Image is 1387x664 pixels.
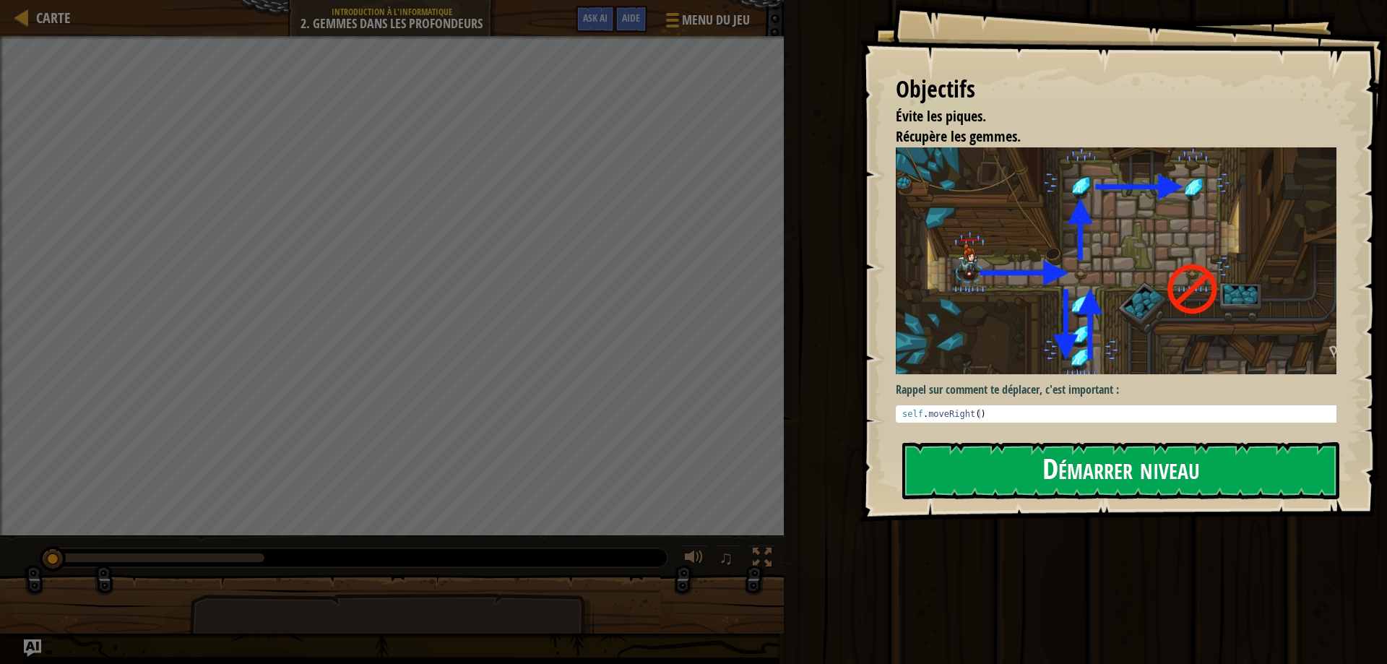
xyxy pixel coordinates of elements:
span: Menu du jeu [682,11,750,30]
span: Carte [36,8,71,27]
button: Menu du jeu [654,6,759,40]
a: Carte [29,8,71,27]
img: Gemmes dans les profondeurs [896,147,1347,374]
li: Évite les piques. [878,106,1333,127]
span: Ask AI [583,11,608,25]
span: Aide [622,11,640,25]
span: ♫ [719,547,733,569]
li: Récupère les gemmes. [878,126,1333,147]
button: ♫ [716,545,740,574]
div: Objectifs [896,73,1336,106]
button: Ask AI [24,639,41,657]
button: Basculer en plein écran [748,545,777,574]
button: Ask AI [576,6,615,33]
button: Ajuster le volume [680,545,709,574]
button: Démarrer niveau [902,442,1339,499]
p: Rappel sur comment te déplacer, c'est important : [896,381,1347,398]
span: Évite les piques. [896,106,986,126]
span: Récupère les gemmes. [896,126,1021,146]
